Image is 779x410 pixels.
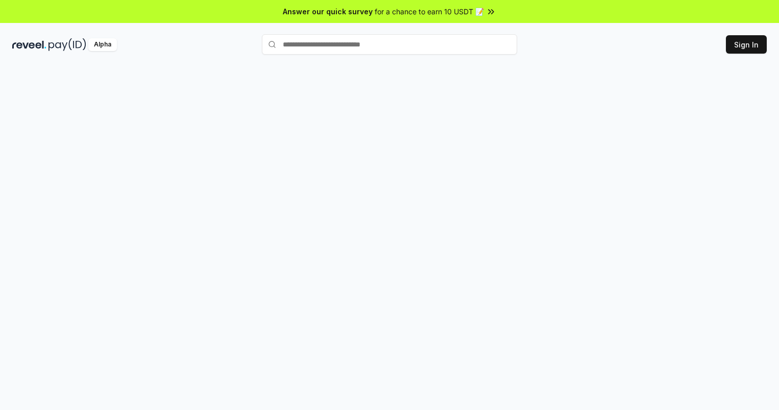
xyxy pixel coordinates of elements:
img: pay_id [48,38,86,51]
img: reveel_dark [12,38,46,51]
span: Answer our quick survey [283,6,373,17]
button: Sign In [726,35,767,54]
div: Alpha [88,38,117,51]
span: for a chance to earn 10 USDT 📝 [375,6,484,17]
